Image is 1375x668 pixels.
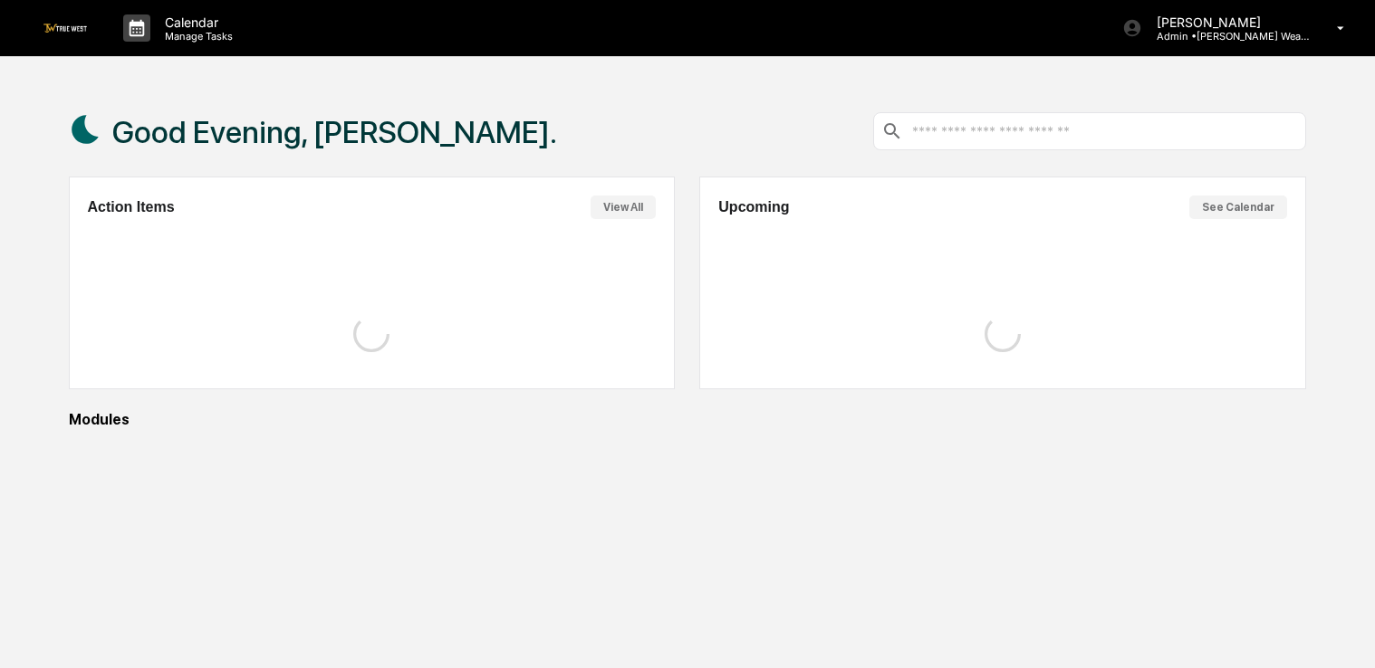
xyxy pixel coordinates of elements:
[43,24,87,32] img: logo
[69,411,1306,428] div: Modules
[1142,14,1311,30] p: [PERSON_NAME]
[1142,30,1311,43] p: Admin • [PERSON_NAME] Wealth
[718,199,789,215] h2: Upcoming
[112,114,557,150] h1: Good Evening, [PERSON_NAME].
[88,199,175,215] h2: Action Items
[150,30,242,43] p: Manage Tasks
[591,196,656,219] button: View All
[1189,196,1287,219] button: See Calendar
[150,14,242,30] p: Calendar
